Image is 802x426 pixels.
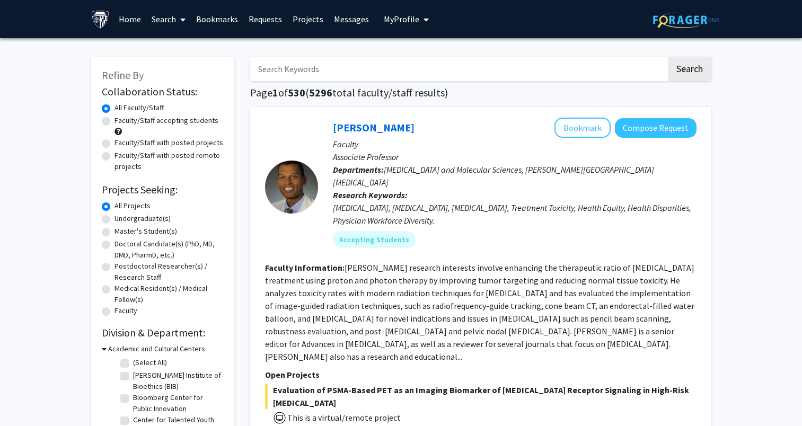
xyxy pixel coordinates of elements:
b: Faculty Information: [265,262,345,273]
label: Faculty/Staff with posted remote projects [114,150,224,172]
a: [PERSON_NAME] [333,121,415,134]
a: Search [146,1,191,38]
a: Home [113,1,146,38]
b: Research Keywords: [333,190,408,200]
p: Faculty [333,138,697,150]
button: Add Curtiland Deville to Bookmarks [554,118,611,138]
img: ForagerOne Logo [653,12,719,28]
img: Johns Hopkins University Logo [91,10,110,29]
button: Search [668,57,711,81]
a: Messages [329,1,374,38]
label: Doctoral Candidate(s) (PhD, MD, DMD, PharmD, etc.) [114,238,224,261]
span: Refine By [102,68,144,82]
button: Compose Request to Curtiland Deville [615,118,697,138]
p: Associate Professor [333,150,697,163]
span: This is a virtual/remote project [286,412,401,423]
label: Undergraduate(s) [114,213,171,224]
a: Bookmarks [191,1,243,38]
h2: Collaboration Status: [102,85,224,98]
span: 5296 [309,86,332,99]
label: Medical Resident(s) / Medical Fellow(s) [114,283,224,305]
span: [MEDICAL_DATA] and Molecular Sciences, [PERSON_NAME][GEOGRAPHIC_DATA][MEDICAL_DATA] [333,164,654,188]
input: Search Keywords [250,57,666,81]
label: Postdoctoral Researcher(s) / Research Staff [114,261,224,283]
label: Faculty [114,305,137,316]
label: Bloomberg Center for Public Innovation [133,392,221,414]
b: Departments: [333,164,384,175]
label: All Faculty/Staff [114,102,164,113]
label: (Select All) [133,357,167,368]
label: Faculty/Staff with posted projects [114,137,223,148]
label: Master's Student(s) [114,226,177,237]
h2: Projects Seeking: [102,183,224,196]
label: [PERSON_NAME] Institute of Bioethics (BIB) [133,370,221,392]
fg-read-more: [PERSON_NAME] research interests involve enhancing the therapeutic ratio of [MEDICAL_DATA] treatm... [265,262,694,362]
label: Faculty/Staff accepting students [114,115,218,126]
div: [MEDICAL_DATA], [MEDICAL_DATA], [MEDICAL_DATA], Treatment Toxicity, Health Equity, Health Dispari... [333,201,697,227]
span: 1 [272,86,278,99]
p: Open Projects [265,368,697,381]
mat-chip: Accepting Students [333,231,416,248]
span: My Profile [384,14,419,24]
h1: Page of ( total faculty/staff results) [250,86,711,99]
label: All Projects [114,200,151,211]
span: 530 [288,86,305,99]
h3: Academic and Cultural Centers [108,343,205,354]
h2: Division & Department: [102,326,224,339]
a: Requests [243,1,287,38]
a: Projects [287,1,329,38]
span: Evaluation of PSMA-Based PET as an Imaging Biomarker of [MEDICAL_DATA] Receptor Signaling in High... [265,384,697,409]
